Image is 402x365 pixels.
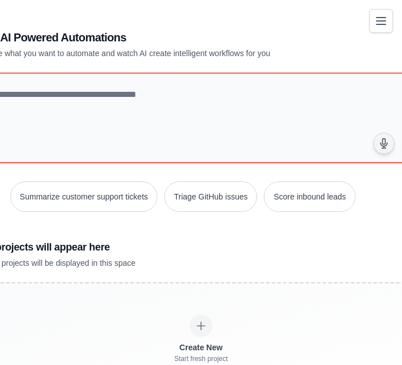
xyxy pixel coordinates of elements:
button: Triage GitHub issues [164,181,257,212]
div: Create New [174,342,228,353]
button: Summarize customer support tickets [10,181,157,212]
button: Toggle navigation [369,9,393,33]
button: Score inbound leads [264,181,356,212]
div: Start fresh project [174,354,228,363]
button: Click to speak your automation idea [373,133,395,154]
iframe: Chat Widget [345,311,402,365]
